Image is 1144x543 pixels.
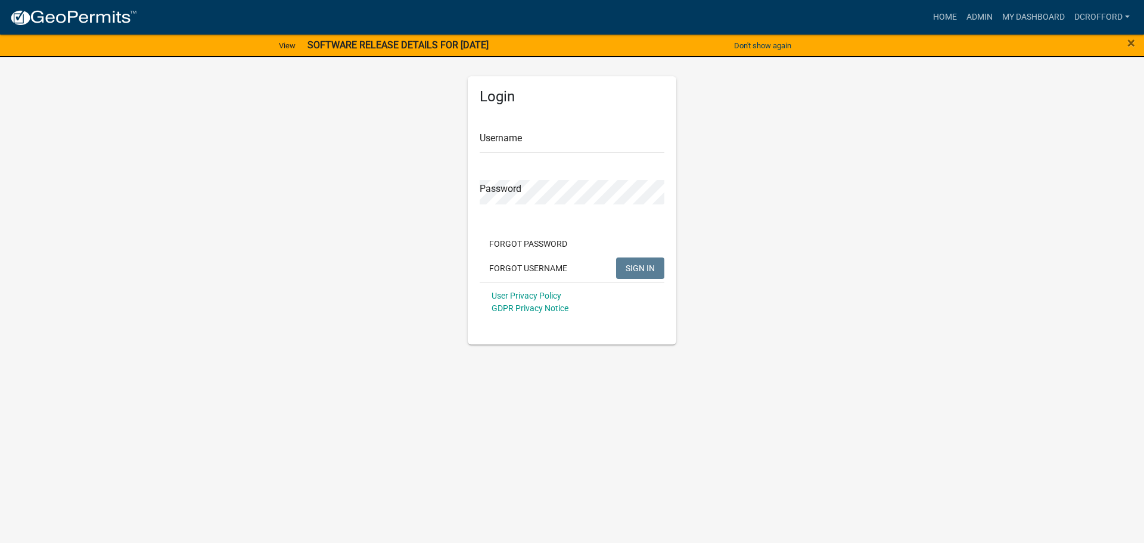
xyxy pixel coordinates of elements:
button: Close [1127,36,1135,50]
a: User Privacy Policy [492,291,561,300]
a: Admin [962,6,997,29]
a: View [274,36,300,55]
button: Forgot Username [480,257,577,279]
a: GDPR Privacy Notice [492,303,568,313]
a: dcrofford [1070,6,1134,29]
span: SIGN IN [626,263,655,272]
h5: Login [480,88,664,106]
span: × [1127,35,1135,51]
button: SIGN IN [616,257,664,279]
strong: SOFTWARE RELEASE DETAILS FOR [DATE] [307,39,489,51]
a: My Dashboard [997,6,1070,29]
button: Forgot Password [480,233,577,255]
a: Home [928,6,962,29]
button: Don't show again [729,36,796,55]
